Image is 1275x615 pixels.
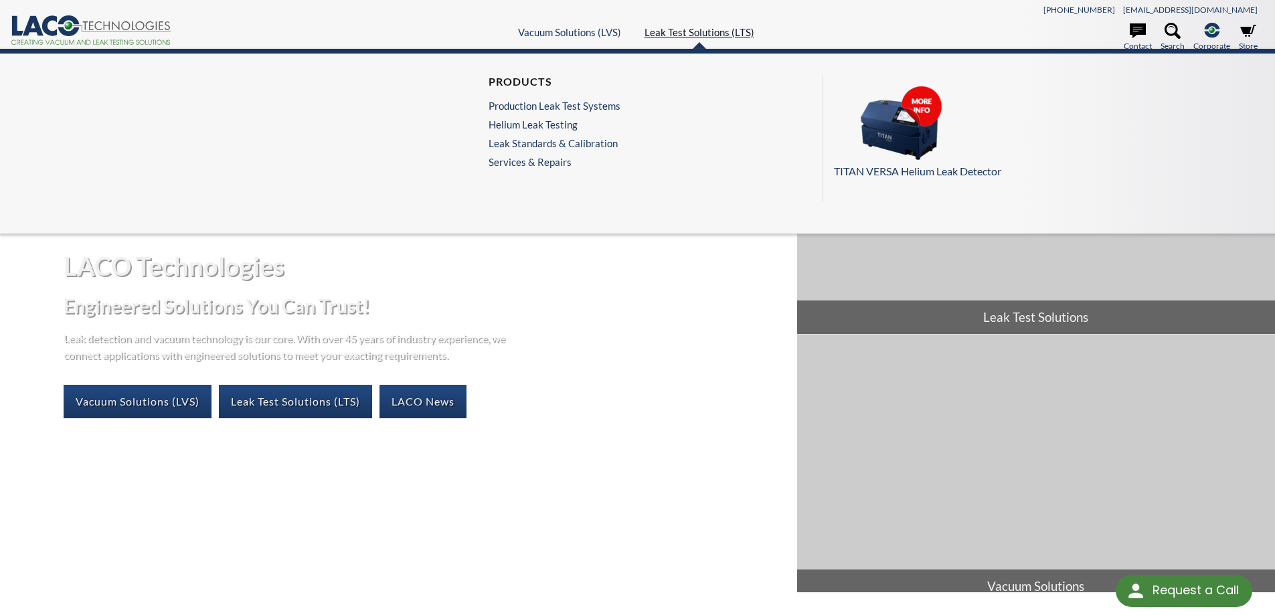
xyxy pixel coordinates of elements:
[1043,5,1115,15] a: [PHONE_NUMBER]
[1125,580,1146,602] img: round button
[834,86,1250,180] a: TITAN VERSA Helium Leak Detector
[1116,575,1252,607] div: Request a Call
[64,294,786,319] h2: Engineered Solutions You Can Trust!
[797,335,1275,603] a: Vacuum Solutions
[219,385,372,418] a: Leak Test Solutions (LTS)
[834,86,968,161] img: Menu_Pods_TV.png
[64,329,512,363] p: Leak detection and vacuum technology is our core. With over 45 years of industry experience, we c...
[797,569,1275,603] span: Vacuum Solutions
[489,100,620,112] a: Production Leak Test Systems
[1161,23,1185,52] a: Search
[834,163,1250,180] p: TITAN VERSA Helium Leak Detector
[1124,23,1152,52] a: Contact
[64,385,211,418] a: Vacuum Solutions (LVS)
[379,385,466,418] a: LACO News
[64,250,786,282] h1: LACO Technologies
[1153,575,1239,606] div: Request a Call
[489,137,620,149] a: Leak Standards & Calibration
[1239,23,1258,52] a: Store
[1123,5,1258,15] a: [EMAIL_ADDRESS][DOMAIN_NAME]
[489,118,620,130] a: Helium Leak Testing
[489,75,620,89] h4: Products
[645,26,754,38] a: Leak Test Solutions (LTS)
[489,156,627,168] a: Services & Repairs
[1193,39,1230,52] span: Corporate
[797,300,1275,334] span: Leak Test Solutions
[518,26,621,38] a: Vacuum Solutions (LVS)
